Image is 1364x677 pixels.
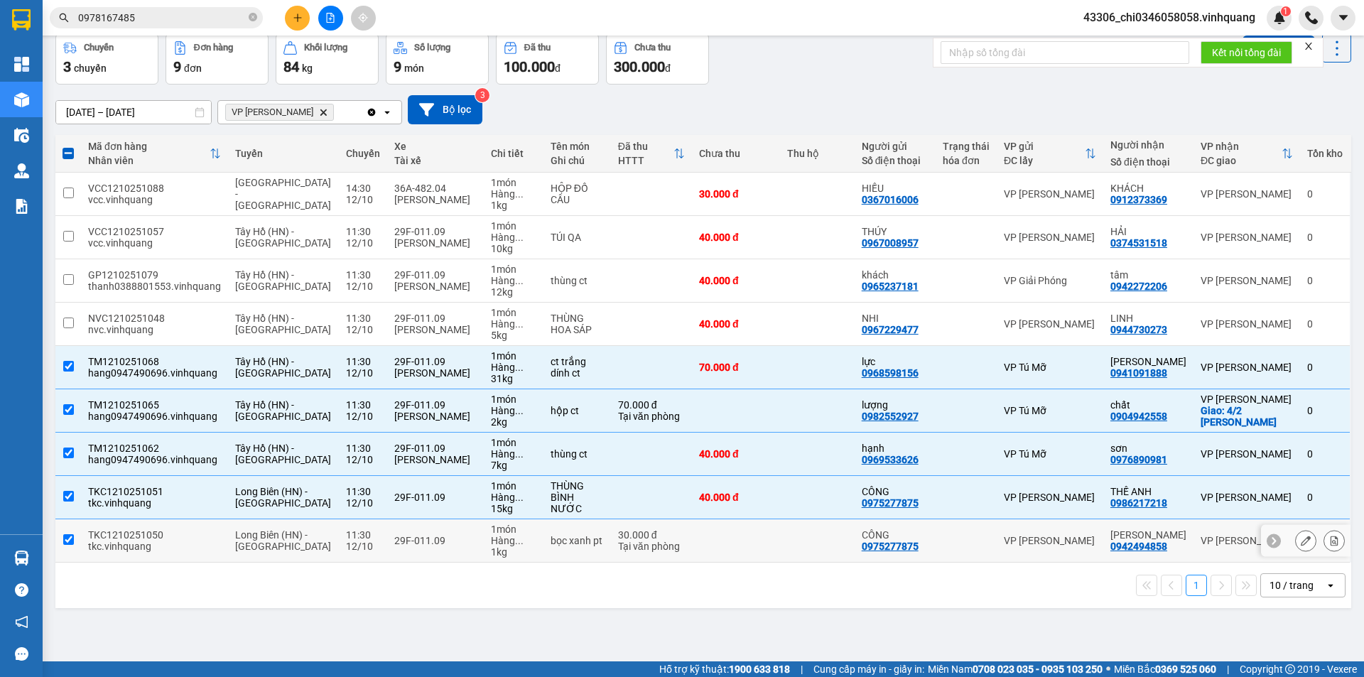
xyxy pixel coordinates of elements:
[1110,454,1167,465] div: 0976890981
[184,63,202,74] span: đơn
[491,405,536,416] div: Hàng thông thường
[1004,405,1096,416] div: VP Tú Mỡ
[285,6,310,31] button: plus
[729,664,790,675] strong: 1900 633 818
[1110,411,1167,422] div: 0904942558
[699,318,773,330] div: 40.000 đ
[618,529,685,541] div: 30.000 đ
[346,411,380,422] div: 12/10
[88,529,221,541] div: TKC1210251050
[88,183,221,194] div: VCC1210251088
[801,661,803,677] span: |
[862,367,919,379] div: 0968598156
[346,356,380,367] div: 11:30
[1307,405,1343,416] div: 0
[491,232,536,243] div: Hàng thông thường
[699,188,773,200] div: 30.000 đ
[394,141,477,152] div: Xe
[699,362,773,373] div: 70.000 đ
[1004,318,1096,330] div: VP [PERSON_NAME]
[276,33,379,85] button: Khối lượng84kg
[515,362,524,373] span: ...
[1270,578,1314,592] div: 10 / trang
[634,43,671,53] div: Chưa thu
[862,324,919,335] div: 0967229477
[381,107,393,118] svg: open
[408,95,482,124] button: Bộ lọc
[346,226,380,237] div: 11:30
[475,88,489,102] sup: 3
[1193,135,1300,173] th: Toggle SortBy
[394,183,477,194] div: 36A-482.04
[515,492,524,503] span: ...
[943,141,990,152] div: Trạng thái
[1201,141,1282,152] div: VP nhận
[346,269,380,281] div: 11:30
[1331,6,1355,31] button: caret-down
[283,58,299,75] span: 84
[1325,580,1336,591] svg: open
[491,503,536,514] div: 15 kg
[346,399,380,411] div: 11:30
[394,411,477,422] div: [PERSON_NAME]
[491,286,536,298] div: 12 kg
[611,135,692,173] th: Toggle SortBy
[973,664,1103,675] strong: 0708 023 035 - 0935 103 250
[232,107,313,118] span: VP LÊ HỒNG PHONG
[1110,281,1167,292] div: 0942272206
[1004,141,1085,152] div: VP gửi
[491,200,536,211] div: 1 kg
[862,454,919,465] div: 0969533626
[1110,443,1186,454] div: sơn
[88,313,221,324] div: NVC1210251048
[1110,156,1186,168] div: Số điện thoại
[235,226,331,249] span: Tây Hồ (HN) - [GEOGRAPHIC_DATA]
[235,356,331,379] span: Tây Hồ (HN) - [GEOGRAPHIC_DATA]
[491,350,536,362] div: 1 món
[337,105,338,119] input: Selected VP LÊ HỒNG PHONG.
[88,443,221,454] div: TM1210251062
[1110,194,1167,205] div: 0912373369
[606,33,709,85] button: Chưa thu300.000đ
[1212,45,1281,60] span: Kết nối tổng đài
[551,183,604,205] div: HỘP ĐỒ CÂU
[88,141,210,152] div: Mã đơn hàng
[394,535,477,546] div: 29F-011.09
[88,411,221,422] div: hang0947490696.vinhquang
[346,194,380,205] div: 12/10
[551,313,604,335] div: THÙNG HOA SÁP
[862,183,929,194] div: HIẾU
[88,356,221,367] div: TM1210251068
[1307,232,1343,243] div: 0
[1201,405,1293,428] div: Giao: 4/2 dương đình nghệ
[81,135,228,173] th: Toggle SortBy
[491,148,536,159] div: Chi tiết
[614,58,665,75] span: 300.000
[1110,497,1167,509] div: 0986217218
[235,486,331,509] span: Long Biên (HN) - [GEOGRAPHIC_DATA]
[862,486,929,497] div: CÔNG
[249,11,257,25] span: close-circle
[1273,11,1286,24] img: icon-new-feature
[235,313,331,335] span: Tây Hồ (HN) - [GEOGRAPHIC_DATA]
[1110,541,1167,552] div: 0942494858
[394,356,477,367] div: 29F-011.09
[496,33,599,85] button: Đã thu100.000đ
[15,647,28,661] span: message
[414,43,450,53] div: Số lượng
[862,155,929,166] div: Số điện thoại
[862,141,929,152] div: Người gửi
[15,583,28,597] span: question-circle
[491,188,536,200] div: Hàng thông thường
[491,243,536,254] div: 10 kg
[394,324,477,335] div: [PERSON_NAME]
[88,367,221,379] div: hang0947490696.vinhquang
[1201,155,1282,166] div: ĐC giao
[1201,275,1293,286] div: VP [PERSON_NAME]
[404,63,424,74] span: món
[1110,226,1186,237] div: HẢI
[346,148,380,159] div: Chuyến
[1004,188,1096,200] div: VP [PERSON_NAME]
[14,199,29,214] img: solution-icon
[14,92,29,107] img: warehouse-icon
